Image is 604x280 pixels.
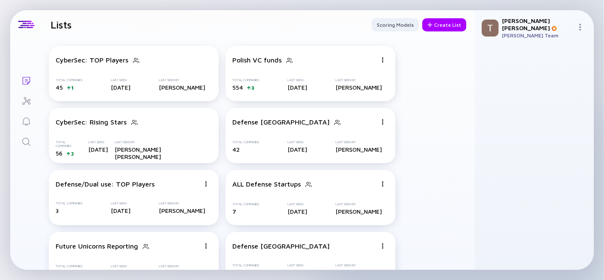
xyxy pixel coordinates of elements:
[380,243,385,249] img: Menu
[56,180,155,188] div: Defense/Dual use: TOP Players
[232,84,243,91] span: 554
[232,263,259,267] div: Total Companies
[251,85,254,91] div: 3
[288,84,307,91] div: [DATE]
[380,57,385,62] img: Menu
[56,207,59,214] span: 3
[502,32,573,39] div: [PERSON_NAME] Team
[336,140,382,144] div: Last Seen By
[336,269,382,276] div: [PERSON_NAME]
[336,78,382,82] div: Last Seen By
[56,150,62,157] span: 56
[56,140,82,148] div: Total Companies
[203,243,209,249] img: Menu
[232,242,330,250] div: Defense [GEOGRAPHIC_DATA]
[502,17,573,31] div: [PERSON_NAME] [PERSON_NAME]
[56,242,138,250] div: Future Unicorns Reporting
[10,90,42,110] a: Investor Map
[232,78,259,82] div: Total Companies
[115,140,205,144] div: Last Seen By
[288,208,307,215] div: [DATE]
[288,202,307,206] div: Last Seen
[51,19,72,31] h1: Lists
[56,56,128,64] div: CyberSec: TOP Players
[159,264,205,268] div: Last Seen By
[111,201,130,205] div: Last Seen
[111,264,130,268] div: Last Seen
[288,146,307,153] div: [DATE]
[336,84,382,91] div: [PERSON_NAME]
[56,78,82,82] div: Total Companies
[159,201,205,205] div: Last Seen By
[56,118,127,126] div: CyberSec: Rising Stars
[232,56,282,64] div: Polish VC funds
[71,150,74,157] div: 2
[372,18,419,31] button: Scoring Models
[380,181,385,187] img: Menu
[232,118,330,126] div: Defense [GEOGRAPHIC_DATA]
[380,119,385,124] img: Menu
[111,207,130,214] div: [DATE]
[336,263,382,267] div: Last Seen By
[115,146,205,160] div: [PERSON_NAME] [PERSON_NAME]
[288,78,307,82] div: Last Seen
[159,207,205,214] div: [PERSON_NAME]
[10,70,42,90] a: Lists
[111,84,130,91] div: [DATE]
[232,208,236,215] span: 7
[288,263,307,267] div: Last Seen
[88,140,108,144] div: Last Seen
[232,269,239,276] span: 17
[56,84,63,91] span: 45
[336,146,382,153] div: [PERSON_NAME]
[10,110,42,131] a: Reminders
[71,85,73,91] div: 1
[422,18,466,31] button: Create List
[111,78,130,82] div: Last Seen
[336,202,382,206] div: Last Seen By
[56,264,82,268] div: Total Companies
[159,78,205,82] div: Last Seen By
[232,202,259,206] div: Total Companies
[577,24,584,31] img: Menu
[482,20,499,37] img: Teodora Profile Picture
[336,208,382,215] div: [PERSON_NAME]
[88,146,108,153] div: [DATE]
[56,201,82,205] div: Total Companies
[288,140,307,144] div: Last Seen
[232,140,259,144] div: Total Companies
[232,146,240,153] span: 42
[10,131,42,151] a: Search
[232,180,301,188] div: ALL Defense Startups
[203,181,209,187] img: Menu
[288,269,307,276] div: [DATE]
[159,84,205,91] div: [PERSON_NAME]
